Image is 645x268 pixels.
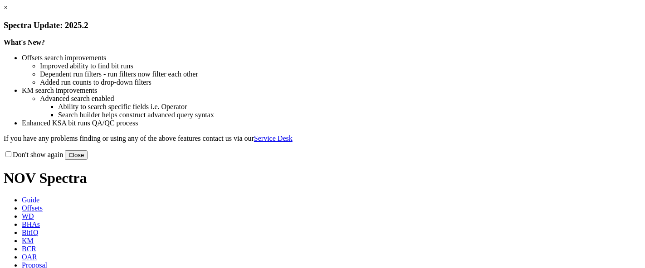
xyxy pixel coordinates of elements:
[4,20,641,30] h3: Spectra Update: 2025.2
[22,245,36,253] span: BCR
[40,70,641,78] li: Dependent run filters - run filters now filter each other
[22,237,34,244] span: KM
[4,4,8,11] a: ×
[65,150,88,160] button: Close
[22,54,641,62] li: Offsets search improvements
[22,212,34,220] span: WD
[22,119,641,127] li: Enhanced KSA bit runs QA/QC process
[40,95,641,103] li: Advanced search enabled
[22,204,43,212] span: Offsets
[22,86,641,95] li: KM search improvements
[22,196,39,204] span: Guide
[4,170,641,187] h1: NOV Spectra
[40,78,641,86] li: Added run counts to drop-down filters
[58,103,641,111] li: Ability to search specific fields i.e. Operator
[22,229,38,236] span: BitIQ
[22,253,37,261] span: OAR
[40,62,641,70] li: Improved ability to find bit runs
[4,38,45,46] strong: What's New?
[254,134,293,142] a: Service Desk
[4,134,641,143] p: If you have any problems finding or using any of the above features contact us via our
[5,151,11,157] input: Don't show again
[58,111,641,119] li: Search builder helps construct advanced query syntax
[22,220,40,228] span: BHAs
[4,151,63,158] label: Don't show again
